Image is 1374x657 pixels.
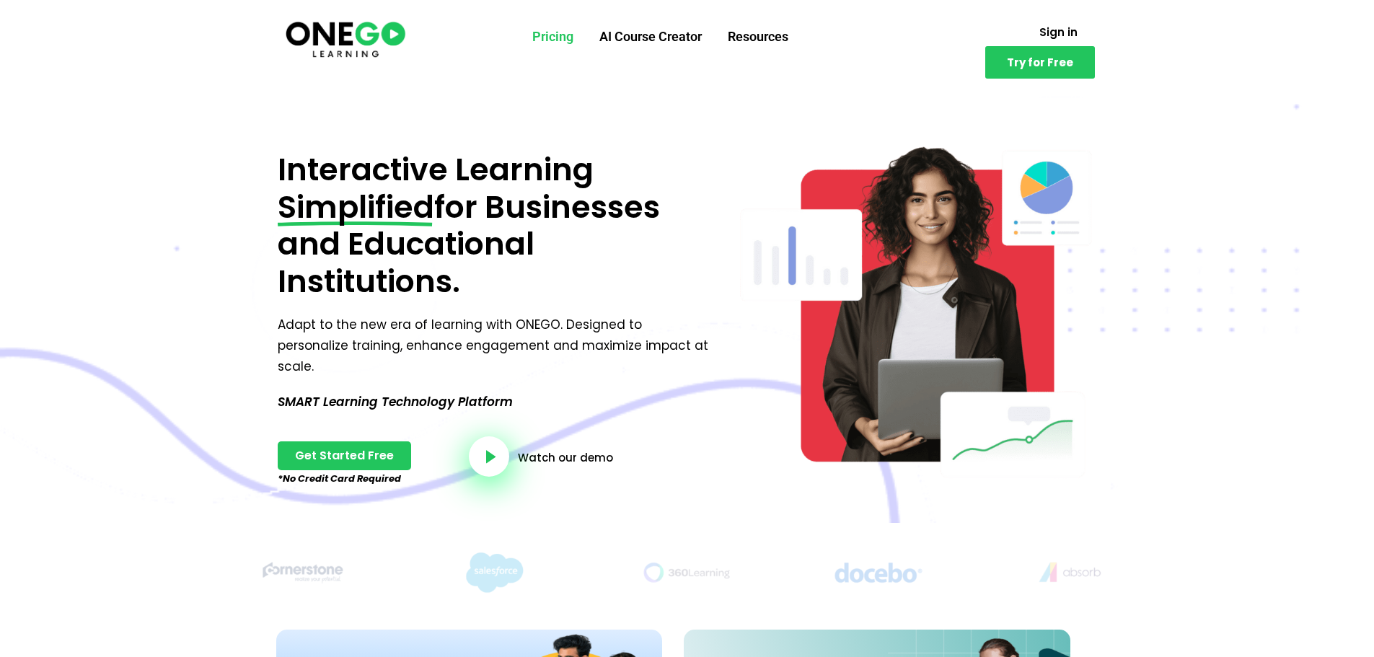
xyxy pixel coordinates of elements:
[1039,27,1078,38] span: Sign in
[519,18,586,56] a: Pricing
[801,552,956,594] img: Title
[586,18,715,56] a: AI Course Creator
[295,450,394,462] span: Get Started Free
[1022,18,1095,46] a: Sign in
[278,185,660,303] span: for Businesses and Educational Institutions.
[518,452,613,463] a: Watch our demo
[715,18,801,56] a: Resources
[278,392,714,413] p: SMART Learning Technology Platform
[417,552,573,594] img: Title
[278,441,411,470] a: Get Started Free
[278,314,714,377] p: Adapt to the new era of learning with ONEGO. Designed to personalize training, enhance engagement...
[278,189,434,226] span: Simplified
[225,552,381,594] img: Title
[1007,57,1073,68] span: Try for Free
[469,436,509,477] a: video-button
[278,148,594,191] span: Interactive Learning
[609,552,765,594] img: Title
[985,46,1095,79] a: Try for Free
[992,552,1148,594] img: Title
[278,472,401,485] em: *No Credit Card Required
